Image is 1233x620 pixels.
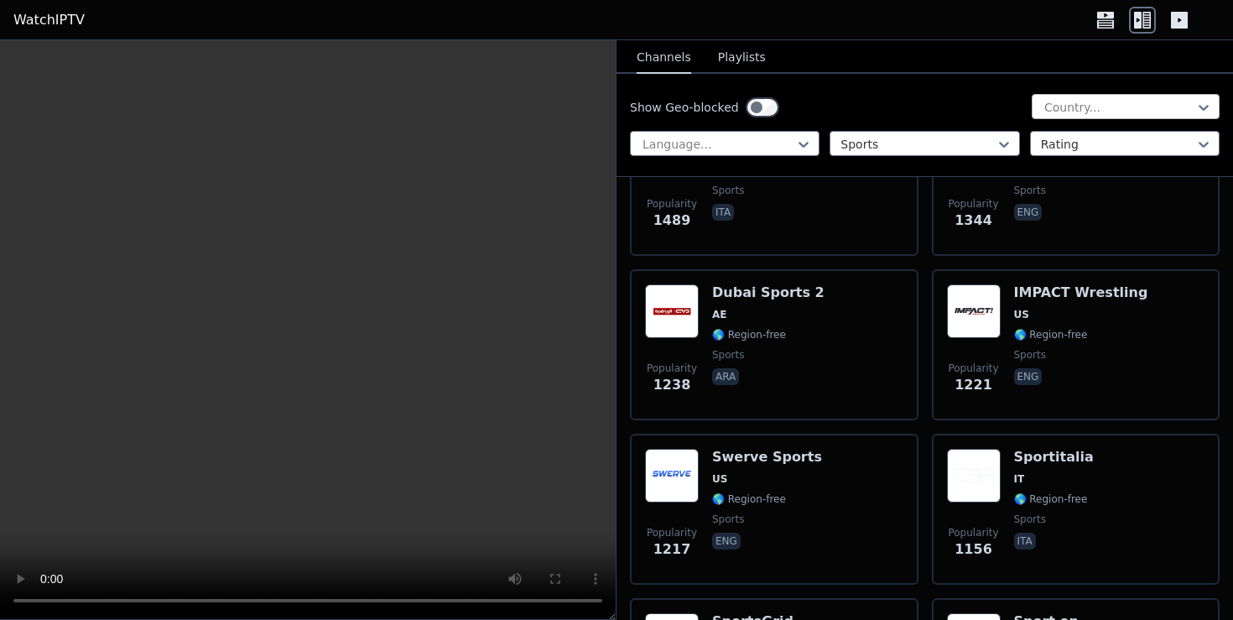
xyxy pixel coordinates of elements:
img: Swerve Sports [645,449,699,503]
span: 1156 [955,539,992,560]
span: sports [1014,348,1046,362]
span: sports [712,513,744,526]
h6: Swerve Sports [712,449,822,466]
span: sports [1014,513,1046,526]
img: IMPACT Wrestling [947,284,1001,338]
span: Popularity [948,197,998,211]
span: sports [712,348,744,362]
span: IT [1014,472,1025,486]
span: 1344 [955,211,992,231]
button: Channels [637,42,691,74]
span: Popularity [647,362,697,375]
h6: IMPACT Wrestling [1014,284,1148,301]
p: eng [1014,204,1043,221]
h6: Sportitalia [1014,449,1094,466]
h6: Dubai Sports 2 [712,284,825,301]
span: AE [712,308,726,321]
span: US [712,472,727,486]
span: 1221 [955,375,992,395]
span: Popularity [647,197,697,211]
span: Popularity [948,526,998,539]
p: eng [712,533,741,550]
img: Dubai Sports 2 [645,284,699,338]
span: sports [712,184,744,197]
span: 🌎 Region-free [1014,492,1088,506]
span: Popularity [948,362,998,375]
span: sports [1014,184,1046,197]
img: Sportitalia [947,449,1001,503]
span: 🌎 Region-free [712,492,786,506]
p: ara [712,368,739,385]
span: 1217 [653,539,691,560]
a: WatchIPTV [13,10,85,30]
label: Show Geo-blocked [630,99,739,116]
button: Playlists [718,42,766,74]
span: US [1014,308,1029,321]
span: 1238 [653,375,691,395]
span: Popularity [647,526,697,539]
span: 🌎 Region-free [1014,328,1088,341]
p: eng [1014,368,1043,385]
p: ita [1014,533,1036,550]
span: 🌎 Region-free [712,328,786,341]
span: 1489 [653,211,691,231]
p: ita [712,204,734,221]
